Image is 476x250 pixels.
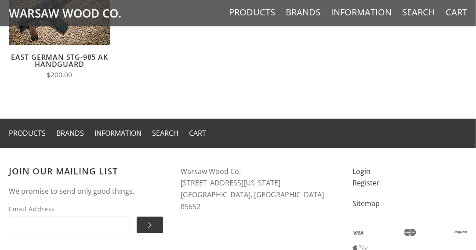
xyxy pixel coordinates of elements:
p: We promise to send only good things. [9,185,163,197]
a: Register [352,178,380,188]
address: Warsaw Wood Co. [STREET_ADDRESS][US_STATE] [GEOGRAPHIC_DATA], [GEOGRAPHIC_DATA] 85652 [181,166,335,213]
a: Login [352,167,371,176]
a: Information [94,128,142,138]
input:  [137,217,163,233]
a: Cart [189,128,206,138]
a: Search [152,128,178,138]
a: East German STG-985 AK Handguard [11,52,108,69]
input: Email Address [9,217,130,233]
a: Information [331,7,392,18]
a: Sitemap [352,199,380,208]
a: Brands [286,7,320,18]
span: Email Address [9,204,130,214]
a: Cart [446,7,467,18]
a: Products [9,128,46,138]
span: $200.00 [47,70,72,80]
a: Search [402,7,435,18]
h3: Join our mailing list [9,166,163,177]
a: Products [229,7,275,18]
a: Brands [56,128,84,138]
